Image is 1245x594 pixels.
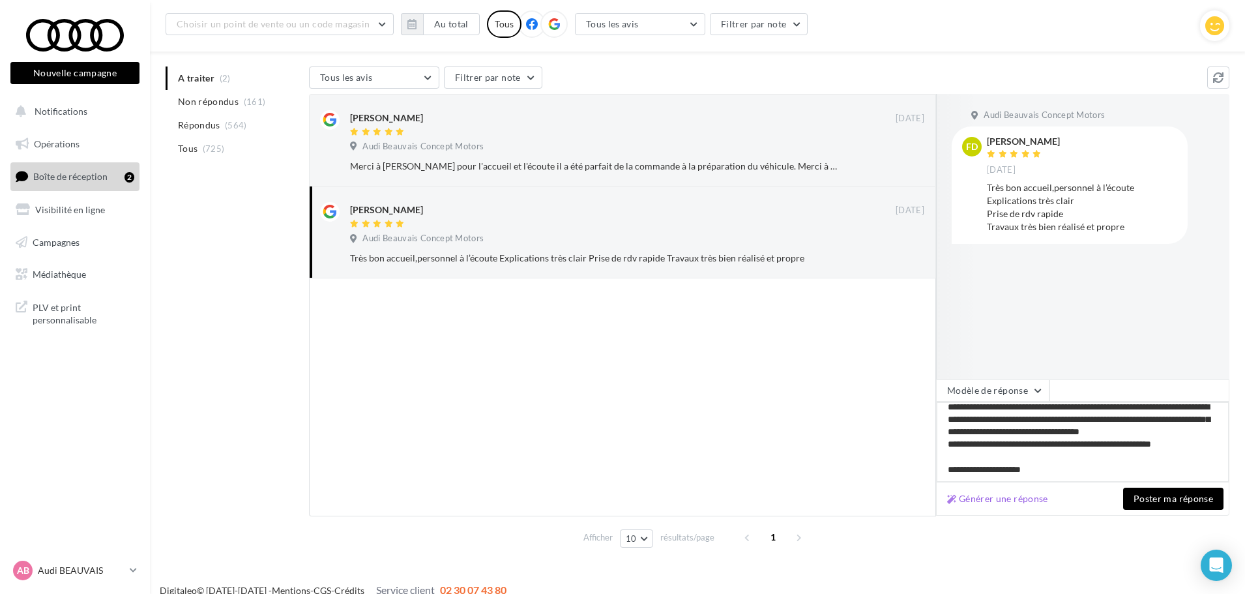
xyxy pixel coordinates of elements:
[987,137,1060,146] div: [PERSON_NAME]
[966,140,978,153] span: FD
[987,164,1016,176] span: [DATE]
[942,491,1053,507] button: Générer une réponse
[896,113,924,125] span: [DATE]
[10,558,139,583] a: AB Audi BEAUVAIS
[320,72,373,83] span: Tous les avis
[660,531,714,544] span: résultats/page
[350,203,423,216] div: [PERSON_NAME]
[710,13,808,35] button: Filtrer par note
[8,293,142,332] a: PLV et print personnalisable
[8,229,142,256] a: Campagnes
[8,261,142,288] a: Médiathèque
[33,171,108,182] span: Boîte de réception
[33,236,80,247] span: Campagnes
[487,10,521,38] div: Tous
[586,18,639,29] span: Tous les avis
[8,130,142,158] a: Opérations
[763,527,784,548] span: 1
[33,269,86,280] span: Médiathèque
[583,531,613,544] span: Afficher
[936,379,1049,402] button: Modèle de réponse
[350,111,423,125] div: [PERSON_NAME]
[178,95,239,108] span: Non répondus
[362,141,484,153] span: Audi Beauvais Concept Motors
[987,181,1177,233] div: Très bon accueil,personnel à l’écoute Explications très clair Prise de rdv rapide Travaux très bi...
[1201,550,1232,581] div: Open Intercom Messenger
[444,67,542,89] button: Filtrer par note
[203,143,225,154] span: (725)
[35,204,105,215] span: Visibilité en ligne
[8,162,142,190] a: Boîte de réception2
[177,18,370,29] span: Choisir un point de vente ou un code magasin
[225,120,247,130] span: (564)
[178,142,198,155] span: Tous
[896,205,924,216] span: [DATE]
[124,172,134,183] div: 2
[8,196,142,224] a: Visibilité en ligne
[362,233,484,245] span: Audi Beauvais Concept Motors
[401,13,480,35] button: Au total
[423,13,480,35] button: Au total
[350,252,840,265] div: Très bon accueil,personnel à l’écoute Explications très clair Prise de rdv rapide Travaux très bi...
[620,529,653,548] button: 10
[17,564,29,577] span: AB
[575,13,705,35] button: Tous les avis
[178,119,220,132] span: Répondus
[33,299,134,327] span: PLV et print personnalisable
[350,160,840,173] div: Merci à [PERSON_NAME] pour l'accueil et l'écoute il a été parfait de la commande à la préparation...
[38,564,124,577] p: Audi BEAUVAIS
[244,97,266,107] span: (161)
[626,533,637,544] span: 10
[8,98,137,125] button: Notifications
[35,106,87,117] span: Notifications
[34,138,80,149] span: Opérations
[166,13,394,35] button: Choisir un point de vente ou un code magasin
[10,62,139,84] button: Nouvelle campagne
[1123,488,1223,510] button: Poster ma réponse
[309,67,439,89] button: Tous les avis
[984,110,1105,121] span: Audi Beauvais Concept Motors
